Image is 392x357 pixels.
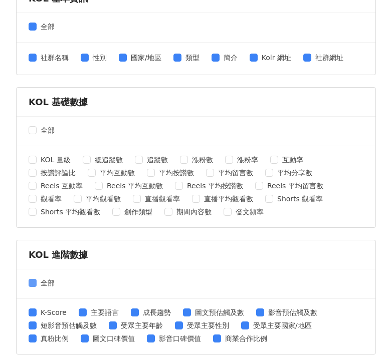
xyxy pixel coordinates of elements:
span: 受眾主要年齡 [117,320,167,331]
span: 觀看率 [37,193,66,204]
span: 平均互動數 [96,167,139,178]
span: 平均留言數 [214,167,257,178]
span: 社群網址 [311,52,347,63]
span: 期間內容數 [172,206,216,217]
span: Shorts 平均觀看數 [37,206,104,217]
span: Reels 平均留言數 [263,180,327,191]
span: 互動率 [278,154,307,165]
span: 漲粉率 [233,154,262,165]
span: 主要語言 [87,307,123,318]
span: K-Score [37,307,71,318]
span: 全部 [37,277,59,288]
span: 直播平均觀看數 [200,193,257,204]
span: 社群名稱 [37,52,73,63]
span: Shorts 觀看率 [273,193,327,204]
span: 平均觀看數 [82,193,125,204]
span: 全部 [37,125,59,136]
span: 追蹤數 [143,154,172,165]
span: 受眾主要國家/地區 [249,320,316,331]
span: 漲粉數 [188,154,217,165]
span: 短影音預估觸及數 [37,320,101,331]
span: 類型 [181,52,204,63]
span: 性別 [89,52,111,63]
span: 商業合作比例 [221,333,271,344]
span: 成長趨勢 [139,307,175,318]
span: Kolr 網址 [258,52,295,63]
span: 國家/地區 [127,52,165,63]
span: 影音口碑價值 [155,333,205,344]
span: 直播觀看率 [141,193,184,204]
span: Reels 平均互動數 [103,180,167,191]
span: 平均按讚數 [155,167,198,178]
span: 按讚評論比 [37,167,80,178]
span: 發文頻率 [232,206,268,217]
span: Reels 互動率 [37,180,87,191]
span: 平均分享數 [273,167,316,178]
div: KOL 基礎數據 [29,96,363,108]
span: 受眾主要性別 [183,320,233,331]
span: 總追蹤數 [91,154,127,165]
div: KOL 進階數據 [29,248,363,261]
span: 影音預估觸及數 [264,307,321,318]
span: 全部 [37,21,59,32]
span: 真粉比例 [37,333,73,344]
span: 圖文預估觸及數 [191,307,248,318]
span: 簡介 [220,52,242,63]
span: Reels 平均按讚數 [183,180,247,191]
span: KOL 量級 [37,154,75,165]
span: 圖文口碑價值 [89,333,139,344]
span: 創作類型 [120,206,156,217]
